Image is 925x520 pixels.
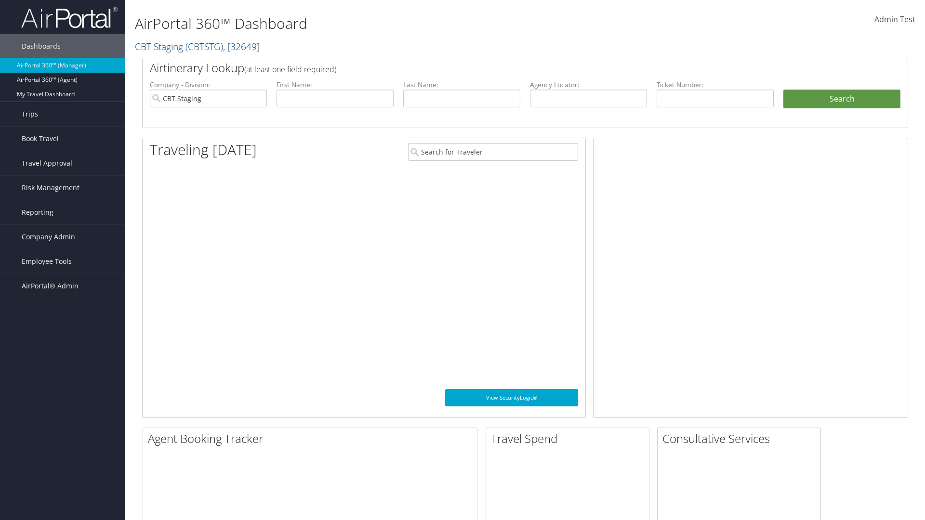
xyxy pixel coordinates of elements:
span: ( CBTSTG ) [185,40,223,53]
a: View SecurityLogic® [445,389,578,406]
h1: Traveling [DATE] [150,140,257,160]
button: Search [783,90,900,109]
h2: Travel Spend [491,430,649,447]
label: First Name: [277,80,394,90]
span: Trips [22,102,38,126]
span: (at least one field required) [244,64,336,75]
label: Agency Locator: [530,80,647,90]
img: airportal-logo.png [21,6,118,29]
h2: Airtinerary Lookup [150,60,837,76]
span: Travel Approval [22,151,72,175]
span: Risk Management [22,176,79,200]
label: Last Name: [403,80,520,90]
a: Admin Test [874,5,915,35]
a: CBT Staging [135,40,260,53]
span: AirPortal® Admin [22,274,79,298]
span: Employee Tools [22,249,72,273]
label: Ticket Number: [657,80,774,90]
span: Admin Test [874,14,915,25]
span: , [ 32649 ] [223,40,260,53]
h2: Consultative Services [662,430,820,447]
span: Company Admin [22,225,75,249]
span: Dashboards [22,34,61,58]
h2: Agent Booking Tracker [148,430,477,447]
span: Book Travel [22,127,59,151]
span: Reporting [22,200,53,224]
label: Company - Division: [150,80,267,90]
input: Search for Traveler [408,143,578,161]
h1: AirPortal 360™ Dashboard [135,13,655,34]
